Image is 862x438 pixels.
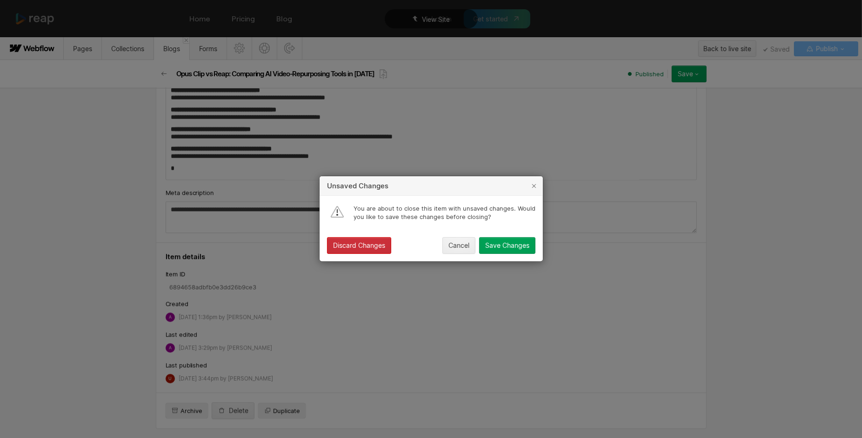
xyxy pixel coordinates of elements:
[442,238,475,254] button: Cancel
[327,238,391,254] button: Discard Changes
[485,242,529,250] div: Save Changes
[448,242,469,250] div: Cancel
[320,182,527,190] div: Unsaved Changes
[333,242,385,250] div: Discard Changes
[479,238,535,254] button: Save Changes
[354,205,535,221] div: You are about to close this item with unsaved changes. Would you like to save these changes befor...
